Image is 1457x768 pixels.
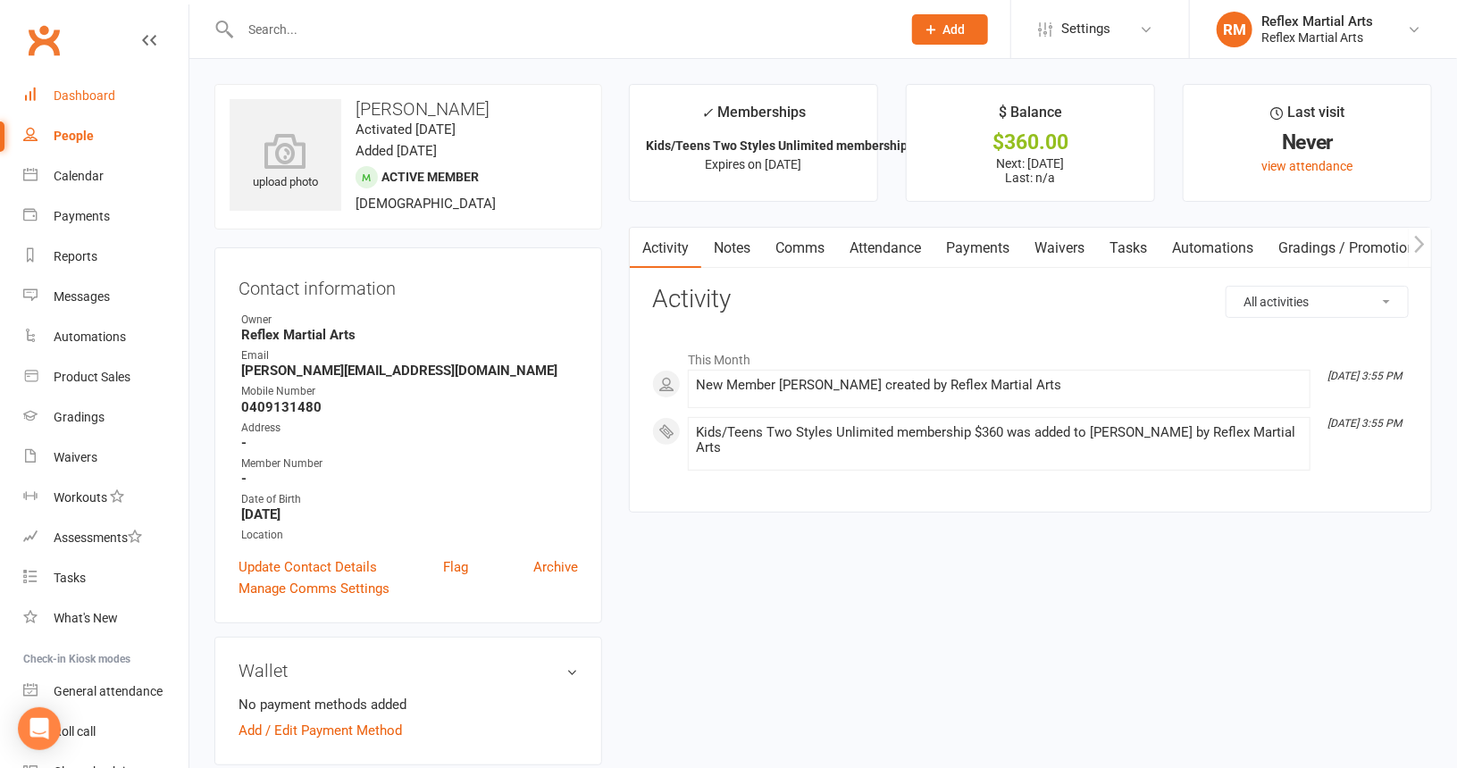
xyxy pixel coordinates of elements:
span: Settings [1061,9,1110,49]
a: Assessments [23,518,188,558]
div: Owner [241,312,578,329]
div: Calendar [54,169,104,183]
strong: 0409131480 [241,399,578,415]
input: Search... [235,17,889,42]
a: Messages [23,277,188,317]
a: People [23,116,188,156]
a: General attendance kiosk mode [23,672,188,712]
time: Activated [DATE] [356,121,456,138]
div: Gradings [54,410,105,424]
div: upload photo [230,133,341,192]
time: Added [DATE] [356,143,437,159]
div: Automations [54,330,126,344]
a: Clubworx [21,18,66,63]
div: Address [241,420,578,437]
a: Calendar [23,156,188,196]
a: Roll call [23,712,188,752]
h3: Contact information [239,271,578,298]
span: Active member [381,170,479,184]
div: $ Balance [999,101,1062,133]
div: Product Sales [54,370,130,384]
div: Assessments [54,530,142,545]
div: Payments [54,209,110,223]
a: Dashboard [23,76,188,116]
h3: [PERSON_NAME] [230,99,587,119]
div: Memberships [701,101,806,134]
a: Manage Comms Settings [239,578,389,599]
div: Mobile Number [241,383,578,400]
div: Dashboard [54,88,115,103]
div: $360.00 [923,133,1138,152]
div: Waivers [54,450,97,464]
div: RM [1217,12,1252,47]
div: Reports [54,249,97,263]
a: Workouts [23,478,188,518]
strong: Reflex Martial Arts [241,327,578,343]
a: Comms [763,228,837,269]
a: Automations [1160,228,1266,269]
i: [DATE] 3:55 PM [1327,417,1402,430]
a: Reports [23,237,188,277]
div: Member Number [241,455,578,472]
div: Tasks [54,571,86,585]
h3: Wallet [239,661,578,680]
a: Waivers [1022,228,1097,269]
div: Kids/Teens Two Styles Unlimited membership $360 was added to [PERSON_NAME] by Reflex Martial Arts [696,425,1302,455]
strong: - [241,435,578,451]
a: Activity [630,228,701,269]
span: [DEMOGRAPHIC_DATA] [356,196,496,212]
strong: [PERSON_NAME][EMAIL_ADDRESS][DOMAIN_NAME] [241,363,578,379]
a: Tasks [1097,228,1160,269]
div: Reflex Martial Arts [1261,29,1373,46]
a: Gradings [23,397,188,438]
a: view attendance [1262,159,1353,173]
strong: Kids/Teens Two Styles Unlimited membership... [646,138,918,153]
div: Reflex Martial Arts [1261,13,1373,29]
span: Expires on [DATE] [706,157,802,171]
a: Attendance [837,228,934,269]
a: Archive [533,556,578,578]
i: [DATE] 3:55 PM [1327,370,1402,382]
button: Add [912,14,988,45]
span: Add [943,22,966,37]
a: Tasks [23,558,188,598]
div: Last visit [1270,101,1344,133]
strong: [DATE] [241,506,578,522]
li: No payment methods added [239,694,578,715]
p: Next: [DATE] Last: n/a [923,156,1138,185]
a: Waivers [23,438,188,478]
div: Location [241,527,578,544]
div: New Member [PERSON_NAME] created by Reflex Martial Arts [696,378,1302,393]
a: Payments [934,228,1022,269]
div: Messages [54,289,110,304]
div: Workouts [54,490,107,505]
a: Automations [23,317,188,357]
strong: - [241,471,578,487]
a: Add / Edit Payment Method [239,720,402,741]
div: Roll call [54,724,96,739]
div: People [54,129,94,143]
div: What's New [54,611,118,625]
a: Gradings / Promotions [1266,228,1435,269]
a: Payments [23,196,188,237]
a: What's New [23,598,188,639]
a: Update Contact Details [239,556,377,578]
div: Date of Birth [241,491,578,508]
h3: Activity [652,286,1409,313]
div: Email [241,347,578,364]
div: Open Intercom Messenger [18,707,61,750]
i: ✓ [701,104,713,121]
a: Product Sales [23,357,188,397]
li: This Month [652,341,1409,370]
a: Notes [701,228,763,269]
div: Never [1200,133,1415,152]
div: General attendance [54,684,163,698]
a: Flag [443,556,468,578]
